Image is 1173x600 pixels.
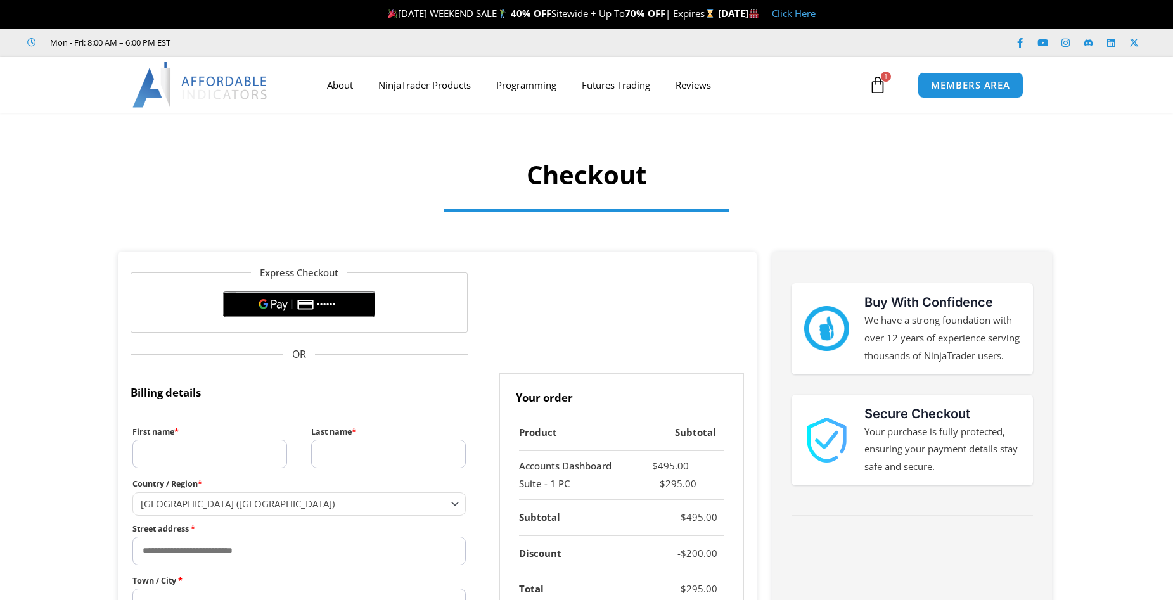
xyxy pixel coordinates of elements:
strong: [DATE] [718,7,759,20]
label: First name [132,424,287,440]
iframe: Customer reviews powered by Trustpilot [188,36,378,49]
button: Buy with GPay [223,291,375,317]
strong: Subtotal [519,511,560,523]
a: MEMBERS AREA [918,72,1023,98]
span: United States (US) [141,497,447,510]
img: mark thumbs good 43913 | Affordable Indicators – NinjaTrader [804,306,849,351]
bdi: 295.00 [660,477,696,490]
bdi: 495.00 [652,459,689,472]
text: •••••• [317,300,337,309]
span: Country / Region [132,492,466,516]
span: OR [131,345,468,364]
p: Your purchase is fully protected, ensuring your payment details stay safe and secure. [864,423,1020,476]
span: Mon - Fri: 8:00 AM – 6:00 PM EST [47,35,170,50]
img: ⌛ [705,9,715,18]
strong: 40% OFF [511,7,551,20]
th: Discount [519,536,630,572]
legend: Express Checkout [251,264,347,282]
span: $ [681,582,686,595]
strong: 70% OFF [625,7,665,20]
span: - [677,547,681,559]
label: Country / Region [132,476,466,492]
th: Product [519,415,630,451]
span: $ [652,459,658,472]
h1: Checkout [232,157,942,193]
p: We have a strong foundation with over 12 years of experience serving thousands of NinjaTrader users. [864,312,1020,365]
span: [DATE] WEEKEND SALE Sitewide + Up To | Expires [385,7,717,20]
label: Last name [311,424,466,440]
span: $ [681,511,686,523]
span: MEMBERS AREA [931,80,1010,90]
a: Futures Trading [569,70,663,99]
img: 🎉 [388,9,397,18]
td: Accounts Dashboard Suite - 1 PC [519,451,630,500]
span: $ [660,477,665,490]
a: Reviews [663,70,724,99]
label: Street address [132,521,466,537]
a: Programming [484,70,569,99]
a: About [314,70,366,99]
img: 🏭 [749,9,759,18]
th: Subtotal [629,415,723,451]
bdi: 200.00 [681,547,717,559]
img: 1000913 | Affordable Indicators – NinjaTrader [804,418,849,463]
h3: Billing details [131,373,468,409]
img: LogoAI | Affordable Indicators – NinjaTrader [132,62,269,108]
h3: Your order [499,373,744,415]
h3: Secure Checkout [864,404,1020,423]
h3: Buy With Confidence [864,293,1020,312]
img: 🏌️‍♂️ [497,9,507,18]
strong: Total [519,582,544,595]
nav: Menu [314,70,866,99]
span: 1 [881,72,891,82]
bdi: 295.00 [681,582,717,595]
label: Town / City [132,573,466,589]
bdi: 495.00 [681,511,717,523]
a: Click Here [772,7,816,20]
a: 1 [850,67,906,103]
span: $ [681,547,686,559]
a: NinjaTrader Products [366,70,484,99]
